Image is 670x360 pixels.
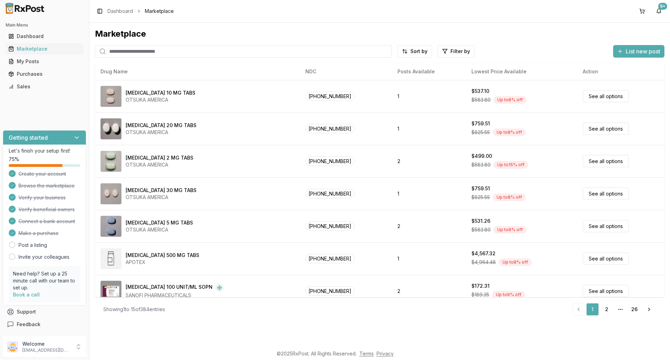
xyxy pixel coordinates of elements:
[17,321,40,328] span: Feedback
[126,194,196,201] div: OTSUKA AMERICA
[6,43,83,55] a: Marketplace
[9,147,80,154] p: Let's finish your setup first!
[126,122,196,129] div: [MEDICAL_DATA] 20 MG TABS
[126,219,193,226] div: [MEDICAL_DATA] 5 MG TABS
[392,177,466,210] td: 1
[126,161,193,168] div: OTSUKA AMERICA
[392,80,466,112] td: 1
[126,187,196,194] div: [MEDICAL_DATA] 30 MG TABS
[126,96,195,103] div: OTSUKA AMERICA
[3,306,86,318] button: Support
[653,6,664,17] button: 9+
[18,182,75,189] span: Browse the marketplace
[493,96,527,104] div: Up to 8 % off
[577,63,664,80] th: Action
[583,155,629,167] a: See all options
[471,291,489,298] span: $189.35
[471,194,490,201] span: $825.55
[103,306,165,313] div: Showing 1 to 15 of 384 entries
[583,123,629,135] a: See all options
[3,318,86,331] button: Feedback
[583,188,629,200] a: See all options
[493,226,527,234] div: Up to 9 % off
[305,254,355,263] span: [PHONE_NUMBER]
[392,242,466,275] td: 1
[305,286,355,296] span: [PHONE_NUMBER]
[13,270,76,291] p: Need help? Set up a 25 minute call with our team to set up.
[18,230,59,237] span: Make a purchase
[305,91,355,101] span: [PHONE_NUMBER]
[3,81,86,92] button: Sales
[13,292,40,297] a: Book a call
[397,45,432,58] button: Sort by
[6,80,83,93] a: Sales
[8,71,81,78] div: Purchases
[583,252,629,265] a: See all options
[126,129,196,136] div: OTSUKA AMERICA
[646,336,663,353] iframe: Intercom live chat
[493,161,528,169] div: Up to 15 % off
[471,218,490,225] div: $531.26
[18,254,69,260] a: Invite your colleagues
[583,285,629,297] a: See all options
[6,55,83,68] a: My Posts
[471,259,496,266] span: $4,964.48
[126,154,193,161] div: [MEDICAL_DATA] 2 MG TABS
[438,45,475,58] button: Filter by
[18,194,66,201] span: Verify your business
[392,210,466,242] td: 2
[471,185,490,192] div: $759.51
[3,68,86,80] button: Purchases
[471,161,491,168] span: $583.80
[466,63,577,80] th: Lowest Price Available
[572,303,656,316] nav: pagination
[100,183,121,204] img: Abilify 30 MG TABS
[22,347,71,353] p: [EMAIL_ADDRESS][DOMAIN_NAME]
[493,128,526,136] div: Up to 8 % off
[8,45,81,52] div: Marketplace
[126,226,193,233] div: OTSUKA AMERICA
[126,292,224,299] div: SANOFI PHARMACEUTICALS
[6,22,83,28] h2: Main Menu
[95,28,664,39] div: Marketplace
[410,48,427,55] span: Sort by
[145,8,174,15] span: Marketplace
[126,259,199,266] div: APOTEX
[6,30,83,43] a: Dashboard
[492,291,525,299] div: Up to 9 % off
[100,86,121,107] img: Abilify 10 MG TABS
[392,112,466,145] td: 1
[583,220,629,232] a: See all options
[126,284,213,292] div: [MEDICAL_DATA] 100 UNIT/ML SOPN
[642,303,656,316] a: Go to next page
[126,89,195,96] div: [MEDICAL_DATA] 10 MG TABS
[471,153,492,160] div: $499.00
[305,221,355,231] span: [PHONE_NUMBER]
[471,88,489,95] div: $537.10
[3,43,86,54] button: Marketplace
[471,129,490,136] span: $825.55
[626,47,660,56] span: List new post
[18,170,66,177] span: Create your account
[471,226,491,233] span: $583.80
[471,282,490,289] div: $172.31
[377,351,394,357] a: Privacy
[18,218,75,225] span: Connect a bank account
[471,120,490,127] div: $759.51
[600,303,613,316] a: 2
[586,303,599,316] a: 1
[100,216,121,237] img: Abilify 5 MG TABS
[451,48,470,55] span: Filter by
[107,8,174,15] nav: breadcrumb
[613,49,664,56] a: List new post
[100,281,121,302] img: Admelog SoloStar 100 UNIT/ML SOPN
[100,118,121,139] img: Abilify 20 MG TABS
[3,3,47,14] img: RxPost Logo
[22,340,71,347] p: Welcome
[628,303,641,316] a: 26
[9,156,19,163] span: 75 %
[471,250,496,257] div: $4,567.32
[8,33,81,40] div: Dashboard
[126,252,199,259] div: [MEDICAL_DATA] 500 MG TABS
[7,341,18,352] img: User avatar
